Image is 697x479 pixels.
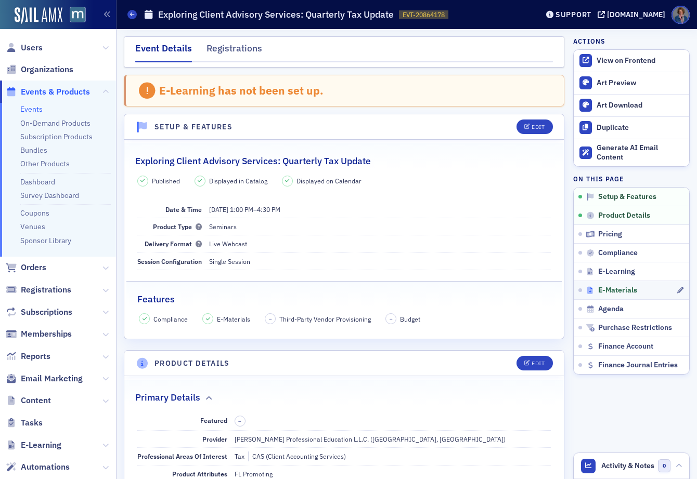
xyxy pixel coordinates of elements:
div: CAS (Client Accounting Services) [248,451,346,461]
span: [PERSON_NAME] Professional Education L.L.C. ([GEOGRAPHIC_DATA], [GEOGRAPHIC_DATA]) [235,435,506,443]
span: Reports [21,351,50,362]
a: Reports [6,351,50,362]
span: Provider [202,435,227,443]
a: View on Frontend [574,50,689,72]
h4: Setup & Features [154,122,233,132]
span: – [238,418,241,425]
button: Duplicate [574,116,689,139]
span: Date & Time [165,205,202,214]
a: Content [6,395,51,406]
div: Event Details [135,42,192,62]
a: Venues [20,222,45,231]
div: Tax [235,451,244,461]
button: Edit [517,119,552,134]
span: Live Webcast [209,239,247,248]
span: Orders [21,262,46,273]
span: Subscriptions [21,307,72,318]
a: Memberships [6,328,72,340]
div: Registrations [206,42,262,61]
span: Product Details [598,211,650,220]
span: Product Attributes [172,470,227,478]
a: Tasks [6,417,43,429]
span: Featured [200,416,227,424]
span: E-Materials [217,314,250,324]
span: Profile [672,6,690,24]
div: [DOMAIN_NAME] [607,10,665,19]
img: SailAMX [15,7,62,24]
a: Orders [6,262,46,273]
a: Users [6,42,43,54]
span: Email Marketing [21,373,83,384]
a: Automations [6,461,70,473]
h4: Actions [573,36,605,46]
span: Session Configuration [137,257,202,265]
span: Product Type [153,222,202,231]
a: Art Download [574,94,689,116]
a: Subscriptions [6,307,72,318]
span: Organizations [21,64,73,75]
div: Edit [532,124,545,130]
a: View Homepage [62,7,86,24]
a: Other Products [20,159,70,168]
span: [DATE] [209,205,228,214]
span: E-Materials [598,286,637,295]
span: E-Learning [21,440,61,451]
div: Art Download [597,101,684,110]
span: Automations [21,461,70,473]
span: Professional Areas Of Interest [137,452,227,460]
div: View on Frontend [597,56,684,65]
span: Delivery Format [145,239,202,248]
span: Single Session [209,257,250,265]
span: Users [21,42,43,54]
span: Purchase Restrictions [598,323,672,332]
a: Art Preview [574,72,689,94]
span: Published [152,176,180,185]
span: Compliance [153,314,188,324]
button: Generate AI Email Content [574,139,689,167]
h2: Features [137,292,175,306]
div: Generate AI Email Content [597,143,684,162]
h2: Primary Details [135,391,200,404]
span: Setup & Features [598,192,656,202]
span: Compliance [598,248,638,258]
h1: Exploring Client Advisory Services: Quarterly Tax Update [158,8,394,21]
div: Edit [532,361,545,366]
time: 1:00 PM [230,205,253,214]
div: Duplicate [597,123,684,132]
span: Memberships [21,328,72,340]
a: Registrations [6,284,71,296]
span: Activity & Notes [601,460,654,471]
span: Third-Party Vendor Provisioning [279,314,371,324]
span: Finance Account [598,342,653,351]
span: – [269,315,272,323]
div: E-Learning has not been set up. [159,84,324,97]
a: Dashboard [20,177,55,187]
span: Finance Journal Entries [598,361,678,370]
a: Organizations [6,64,73,75]
span: Agenda [598,304,624,314]
span: Displayed on Calendar [296,176,362,185]
a: On-Demand Products [20,118,91,128]
span: Budget [400,314,420,324]
div: FL Promoting [235,469,273,478]
span: Events & Products [21,86,90,98]
span: EVT-20864178 [403,10,445,19]
a: Sponsor Library [20,236,71,245]
div: Art Preview [597,78,684,88]
div: Support [556,10,591,19]
span: Tasks [21,417,43,429]
h2: Exploring Client Advisory Services: Quarterly Tax Update [135,154,371,168]
button: Edit [517,356,552,370]
h4: On this page [573,174,690,183]
a: Survey Dashboard [20,191,79,200]
span: Seminars [209,222,237,231]
button: [DOMAIN_NAME] [598,11,669,18]
span: Content [21,395,51,406]
a: Coupons [20,208,49,218]
time: 4:30 PM [257,205,280,214]
h4: Product Details [154,358,230,369]
span: – [390,315,393,323]
a: Events & Products [6,86,90,98]
a: E-Learning [6,440,61,451]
